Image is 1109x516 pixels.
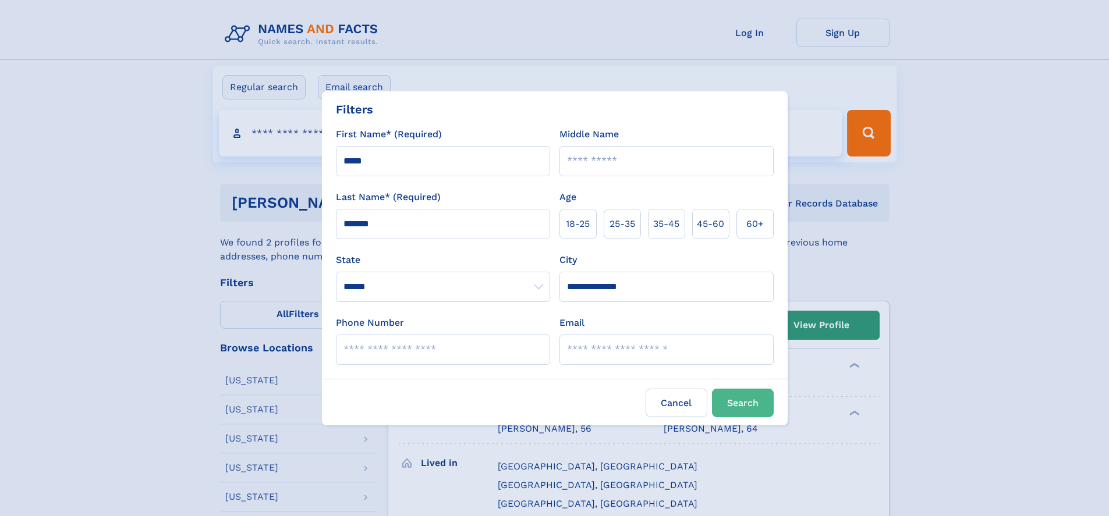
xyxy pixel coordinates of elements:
[336,101,373,118] div: Filters
[712,389,774,417] button: Search
[566,217,590,231] span: 18‑25
[646,389,707,417] label: Cancel
[746,217,764,231] span: 60+
[559,316,584,330] label: Email
[559,253,577,267] label: City
[559,190,576,204] label: Age
[559,127,619,141] label: Middle Name
[610,217,635,231] span: 25‑35
[336,127,442,141] label: First Name* (Required)
[336,253,550,267] label: State
[653,217,679,231] span: 35‑45
[336,316,404,330] label: Phone Number
[336,190,441,204] label: Last Name* (Required)
[697,217,724,231] span: 45‑60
